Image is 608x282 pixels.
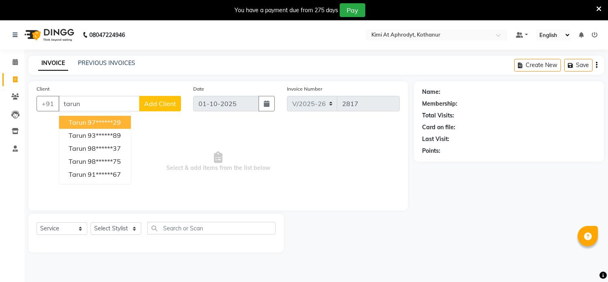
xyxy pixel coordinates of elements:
a: INVOICE [38,56,68,71]
span: Tarun [69,157,86,165]
span: Tarun [69,144,86,152]
div: Total Visits: [422,111,454,120]
span: Add Client [144,100,176,108]
div: Card on file: [422,123,455,132]
button: Save [564,59,593,72]
a: PREVIOUS INVOICES [78,59,135,67]
span: Select & add items from the list below [37,121,400,202]
b: 08047224946 [89,24,125,46]
label: Date [193,85,204,93]
div: Name: [422,88,440,96]
label: Invoice Number [287,85,322,93]
span: Tarun [69,170,86,178]
button: Create New [514,59,561,72]
span: Tarun [69,131,86,139]
img: logo [21,24,76,46]
button: +91 [37,96,59,111]
span: Tarun [69,118,86,126]
input: Search by Name/Mobile/Email/Code [58,96,140,111]
button: Add Client [139,96,181,111]
input: Search or Scan [147,222,276,234]
div: You have a payment due from 275 days [235,6,338,15]
label: Client [37,85,50,93]
div: Last Visit: [422,135,449,143]
iframe: chat widget [574,249,600,274]
button: Pay [340,3,365,17]
div: Points: [422,147,440,155]
div: Membership: [422,100,457,108]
